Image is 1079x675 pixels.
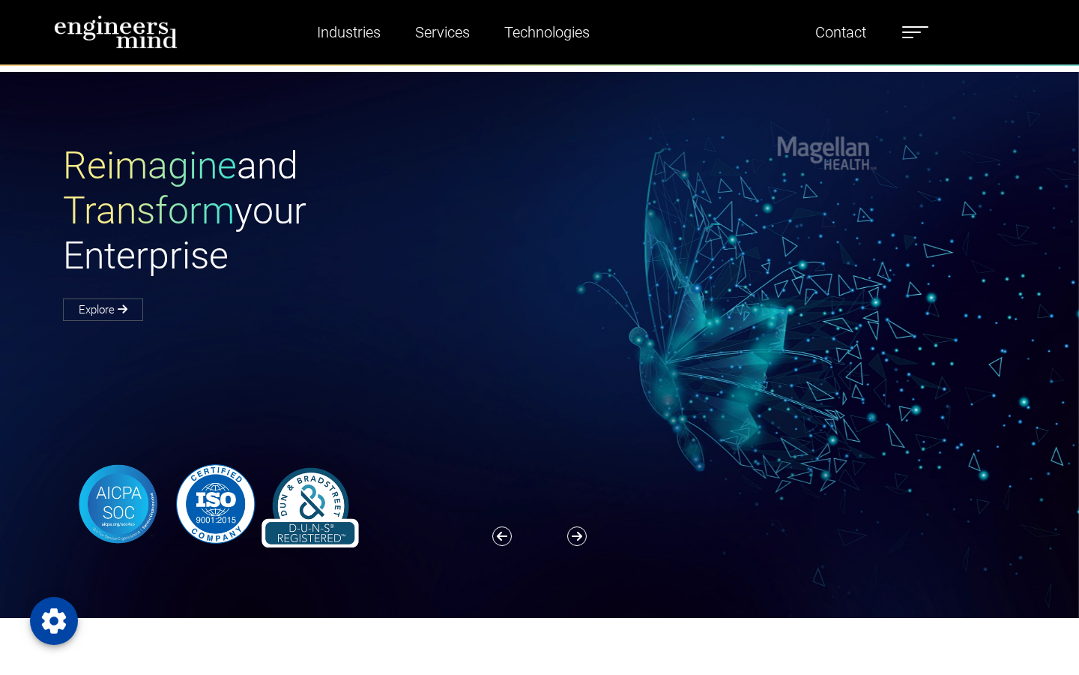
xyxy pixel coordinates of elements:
h1: and your Enterprise [63,143,539,278]
img: logo [54,15,178,49]
span: Reimagine [63,144,237,187]
span: Transform [63,189,235,232]
a: Explore [63,298,143,321]
img: banner-logo [63,460,366,547]
a: Technologies [498,15,596,49]
a: Contact [809,15,872,49]
a: Services [409,15,476,49]
a: Industries [311,15,387,49]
